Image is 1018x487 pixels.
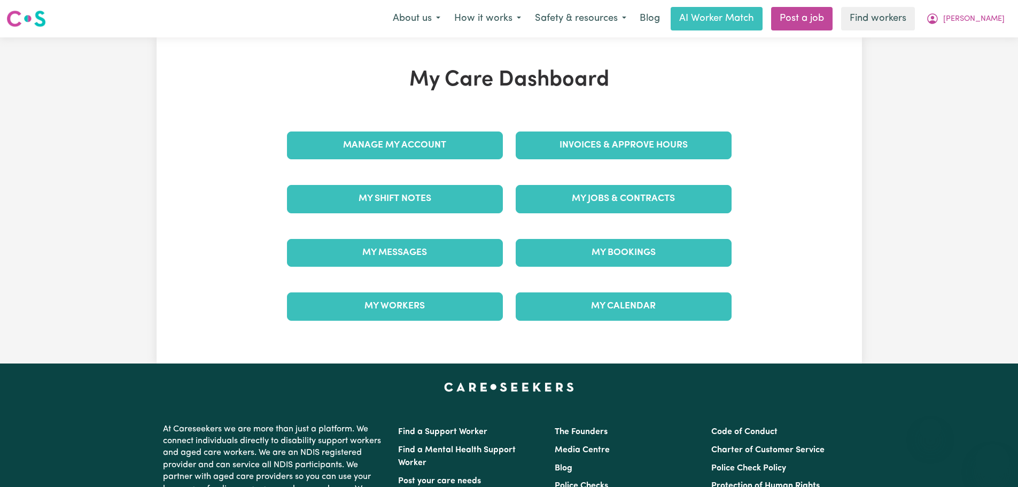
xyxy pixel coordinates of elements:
button: Safety & resources [528,7,633,30]
a: Blog [555,464,572,473]
a: Find a Mental Health Support Worker [398,446,516,467]
iframe: Button to launch messaging window [975,444,1009,478]
a: Code of Conduct [711,428,778,436]
a: Media Centre [555,446,610,454]
a: Invoices & Approve Hours [516,132,732,159]
img: Careseekers logo [6,9,46,28]
button: My Account [919,7,1012,30]
button: About us [386,7,447,30]
a: Manage My Account [287,132,503,159]
a: Charter of Customer Service [711,446,825,454]
a: My Calendar [516,292,732,320]
a: My Jobs & Contracts [516,185,732,213]
a: Careseekers logo [6,6,46,31]
a: Post a job [771,7,833,30]
a: My Shift Notes [287,185,503,213]
a: AI Worker Match [671,7,763,30]
a: Careseekers home page [444,383,574,391]
a: My Bookings [516,239,732,267]
h1: My Care Dashboard [281,67,738,93]
a: Find workers [841,7,915,30]
a: The Founders [555,428,608,436]
a: Blog [633,7,666,30]
button: How it works [447,7,528,30]
a: My Workers [287,292,503,320]
a: Post your care needs [398,477,481,485]
span: [PERSON_NAME] [943,13,1005,25]
iframe: Close message [920,419,941,440]
a: My Messages [287,239,503,267]
a: Find a Support Worker [398,428,487,436]
a: Police Check Policy [711,464,786,473]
